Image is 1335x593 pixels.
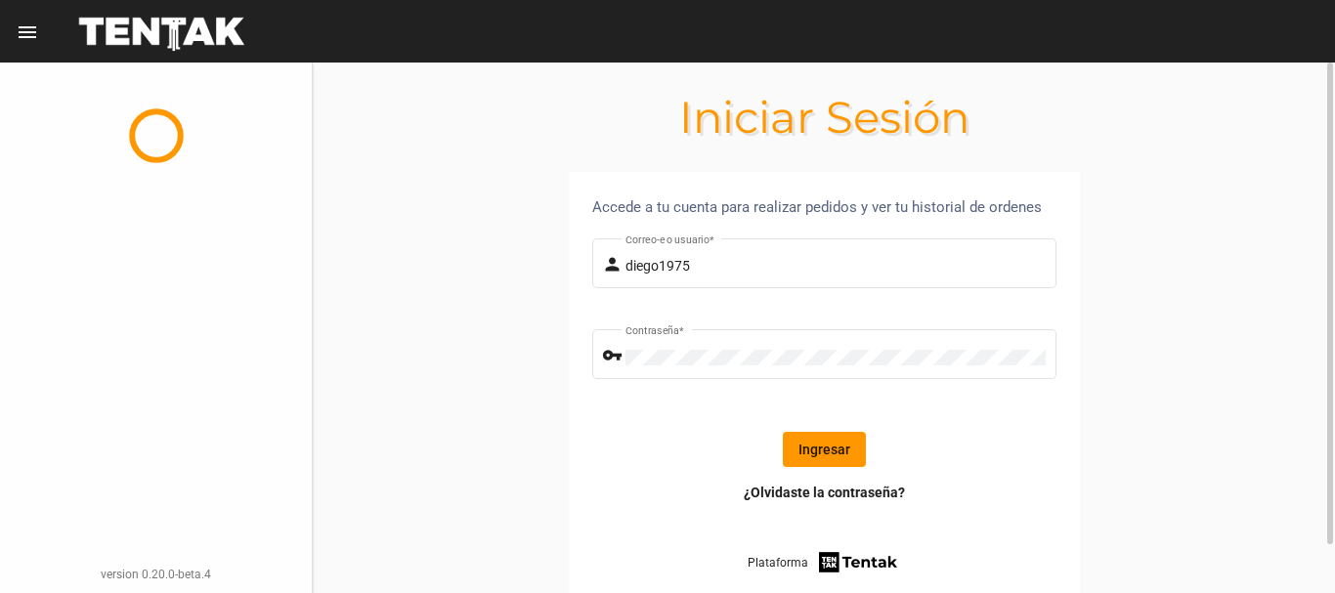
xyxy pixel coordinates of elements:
span: Plataforma [748,553,808,572]
a: Plataforma [748,549,901,575]
img: tentak-firm.png [816,549,900,575]
div: version 0.20.0-beta.4 [16,565,296,584]
div: Accede a tu cuenta para realizar pedidos y ver tu historial de ordenes [592,195,1056,219]
h1: Iniciar Sesión [313,102,1335,133]
a: ¿Olvidaste la contraseña? [744,483,905,502]
button: Ingresar [783,432,866,467]
mat-icon: person [602,253,625,276]
mat-icon: vpn_key [602,344,625,367]
mat-icon: menu [16,21,39,44]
